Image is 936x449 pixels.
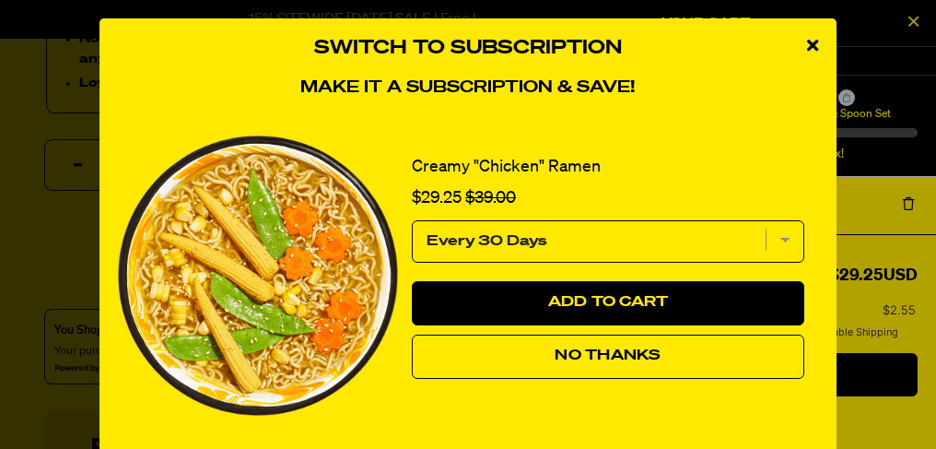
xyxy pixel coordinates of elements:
a: Creamy "Chicken" Ramen [412,154,601,181]
select: subscription frequency [412,220,804,263]
span: $39.00 [465,190,516,207]
span: No Thanks [555,349,661,363]
div: 1 of 1 [118,117,818,434]
h4: Make it a subscription & save! [118,78,818,99]
h3: Switch to Subscription [118,37,818,60]
div: close modal [789,18,837,74]
span: Add to Cart [548,295,669,310]
span: $29.25 [412,190,462,207]
img: View Creamy "Chicken" Ramen [118,136,398,416]
button: Add to Cart [412,281,804,325]
button: No Thanks [412,335,804,379]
